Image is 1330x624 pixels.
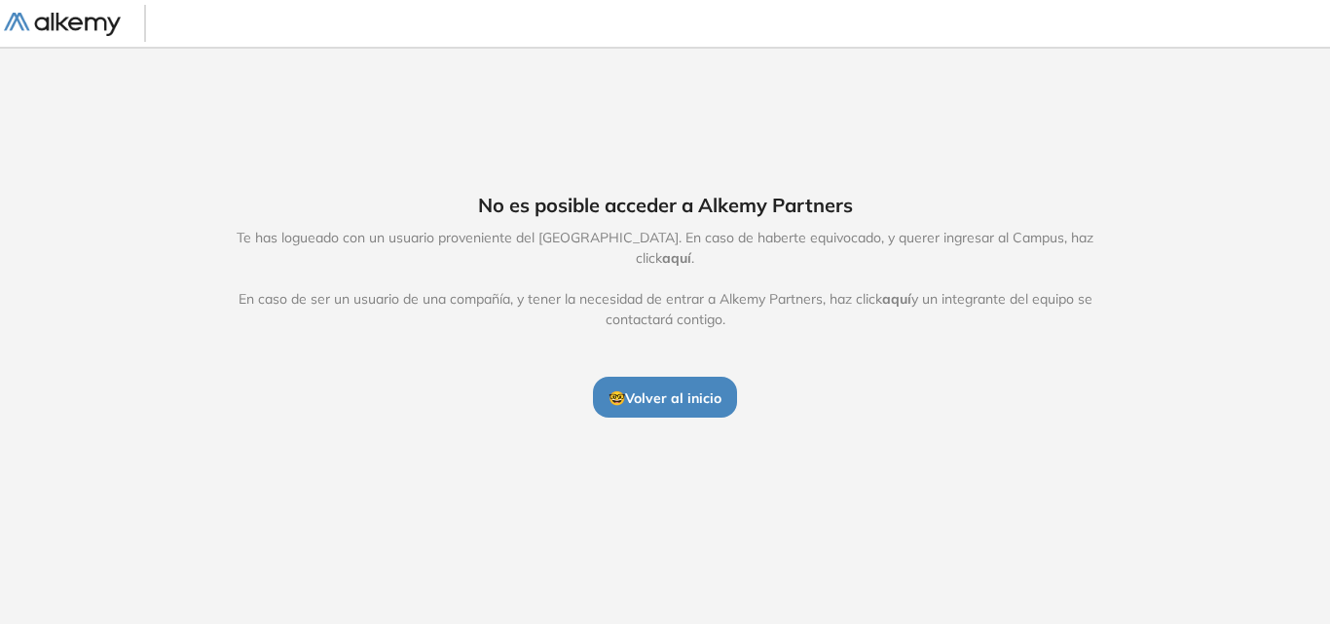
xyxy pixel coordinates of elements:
span: aquí [882,290,911,308]
iframe: Chat Widget [979,398,1330,624]
span: Te has logueado con un usuario proveniente del [GEOGRAPHIC_DATA]. En caso de haberte equivocado, ... [216,228,1114,330]
div: Widget de chat [979,398,1330,624]
button: 🤓Volver al inicio [593,377,737,418]
span: No es posible acceder a Alkemy Partners [478,191,853,220]
span: aquí [662,249,691,267]
span: 🤓 Volver al inicio [609,389,721,407]
img: Logo [4,13,121,37]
